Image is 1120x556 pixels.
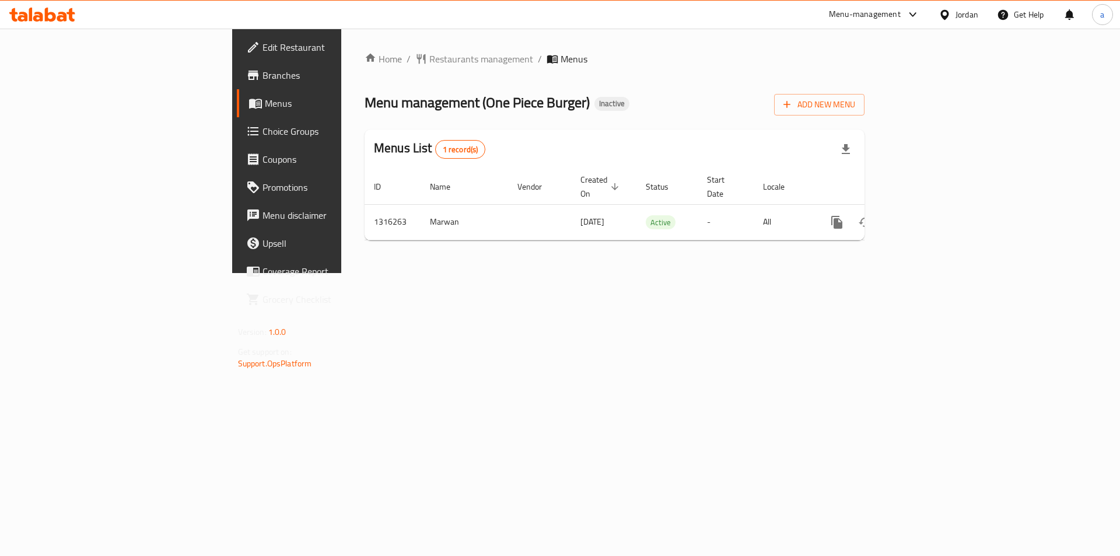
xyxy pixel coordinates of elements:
span: Menus [561,52,587,66]
div: Active [646,215,675,229]
span: Inactive [594,99,629,109]
span: Promotions [262,180,410,194]
nav: breadcrumb [365,52,864,66]
button: Change Status [851,208,879,236]
span: Edit Restaurant [262,40,410,54]
td: All [754,204,814,240]
span: Locale [763,180,800,194]
span: Menu management ( One Piece Burger ) [365,89,590,116]
div: Menu-management [829,8,901,22]
td: - [698,204,754,240]
table: enhanced table [365,169,944,240]
span: Created On [580,173,622,201]
span: 1 record(s) [436,144,485,155]
a: Support.OpsPlatform [238,356,312,371]
span: Active [646,216,675,229]
span: ID [374,180,396,194]
td: Marwan [421,204,508,240]
span: Start Date [707,173,740,201]
li: / [538,52,542,66]
div: Export file [832,135,860,163]
span: Status [646,180,684,194]
span: Coupons [262,152,410,166]
span: Restaurants management [429,52,533,66]
button: Add New Menu [774,94,864,116]
a: Promotions [237,173,419,201]
a: Coverage Report [237,257,419,285]
div: Jordan [956,8,978,21]
a: Coupons [237,145,419,173]
span: Add New Menu [783,97,855,112]
a: Grocery Checklist [237,285,419,313]
a: Upsell [237,229,419,257]
span: Get support on: [238,344,292,359]
span: Branches [262,68,410,82]
span: a [1100,8,1104,21]
a: Edit Restaurant [237,33,419,61]
span: Vendor [517,180,557,194]
span: [DATE] [580,214,604,229]
span: 1.0.0 [268,324,286,340]
span: Upsell [262,236,410,250]
div: Total records count [435,140,486,159]
a: Menu disclaimer [237,201,419,229]
span: Version: [238,324,267,340]
span: Menus [265,96,410,110]
span: Name [430,180,466,194]
h2: Menus List [374,139,485,159]
span: Grocery Checklist [262,292,410,306]
th: Actions [814,169,944,205]
a: Menus [237,89,419,117]
a: Choice Groups [237,117,419,145]
a: Branches [237,61,419,89]
span: Choice Groups [262,124,410,138]
button: more [823,208,851,236]
div: Inactive [594,97,629,111]
span: Coverage Report [262,264,410,278]
span: Menu disclaimer [262,208,410,222]
a: Restaurants management [415,52,533,66]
